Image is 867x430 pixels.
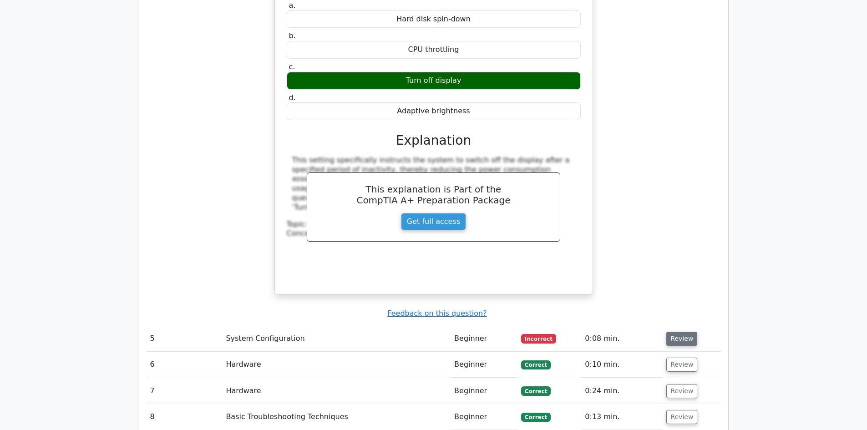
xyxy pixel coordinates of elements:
[581,404,663,430] td: 0:13 min.
[292,133,575,148] h3: Explanation
[287,220,581,229] div: Topic:
[289,62,295,71] span: c.
[289,31,296,40] span: b.
[666,358,697,372] button: Review
[289,1,296,10] span: a.
[147,404,223,430] td: 8
[387,309,487,318] a: Feedback on this question?
[521,386,551,395] span: Correct
[666,332,697,346] button: Review
[521,413,551,422] span: Correct
[581,378,663,404] td: 0:24 min.
[451,404,517,430] td: Beginner
[292,156,575,212] div: This setting specifically instructs the system to switch off the display after a specified period...
[147,326,223,352] td: 5
[666,410,697,424] button: Review
[222,404,451,430] td: Basic Troubleshooting Techniques
[451,378,517,404] td: Beginner
[287,10,581,28] div: Hard disk spin-down
[581,352,663,378] td: 0:10 min.
[147,352,223,378] td: 6
[222,352,451,378] td: Hardware
[581,326,663,352] td: 0:08 min.
[222,378,451,404] td: Hardware
[451,352,517,378] td: Beginner
[451,326,517,352] td: Beginner
[401,213,466,230] a: Get full access
[287,229,581,238] div: Concept:
[521,360,551,369] span: Correct
[289,93,296,102] span: d.
[287,102,581,120] div: Adaptive brightness
[287,41,581,59] div: CPU throttling
[666,384,697,398] button: Review
[222,326,451,352] td: System Configuration
[521,334,556,343] span: Incorrect
[147,378,223,404] td: 7
[287,72,581,90] div: Turn off display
